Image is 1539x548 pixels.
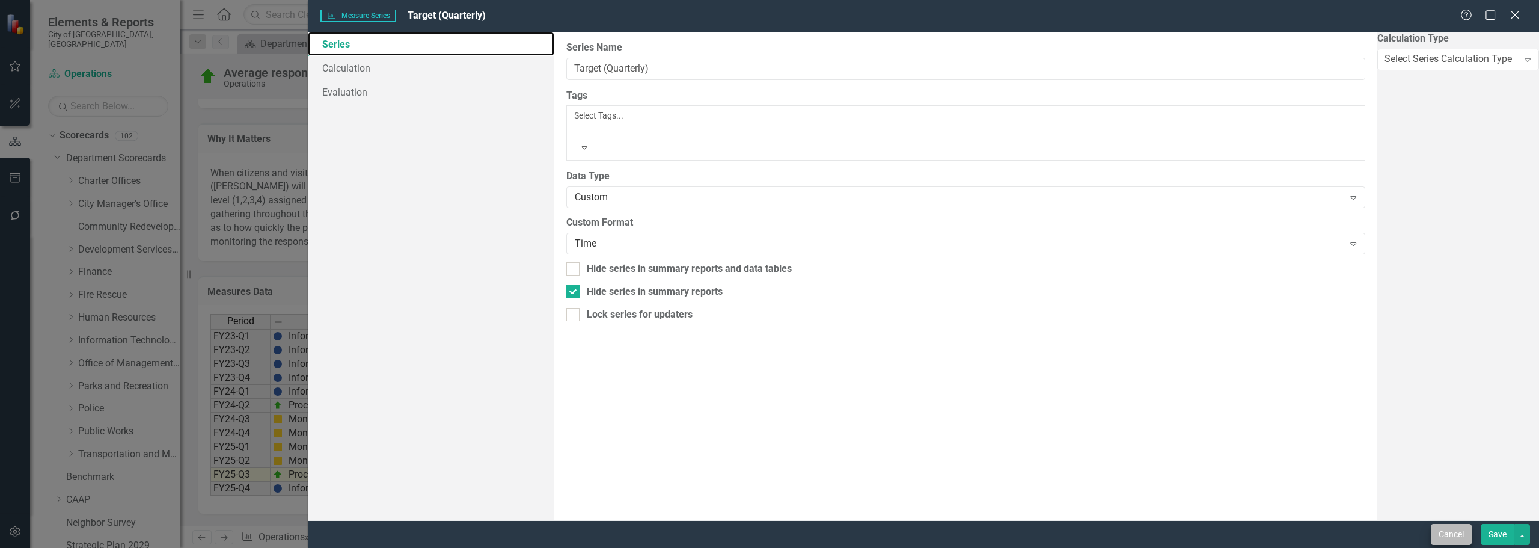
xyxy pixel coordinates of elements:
div: Lock series for updaters [587,308,693,322]
span: Target (Quarterly) [408,10,486,21]
div: Select Tags... [574,109,1357,122]
button: Cancel [1431,524,1472,545]
a: Evaluation [308,80,554,104]
label: Data Type [566,170,1365,183]
a: Series [308,32,554,56]
label: Series Name [566,41,1365,55]
span: Measure Series [320,10,396,22]
div: Hide series in summary reports [587,285,723,299]
div: Select Series Calculation Type [1384,52,1512,66]
input: Series Name [566,58,1365,80]
label: Tags [566,89,1365,103]
label: Custom Format [566,216,1365,230]
a: Calculation [308,56,554,80]
div: Hide series in summary reports and data tables [587,262,792,276]
div: Custom [575,191,1344,205]
div: Time [575,237,1344,251]
button: Save [1481,524,1514,545]
label: Calculation Type [1377,32,1539,46]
